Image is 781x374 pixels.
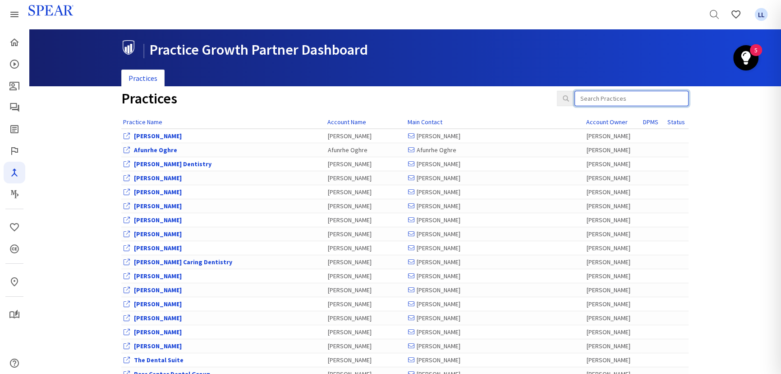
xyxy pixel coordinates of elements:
[750,4,772,25] a: Favorites
[4,4,25,25] a: Spear Products
[667,118,685,126] a: Status
[328,271,404,280] div: [PERSON_NAME]
[328,313,404,323] div: [PERSON_NAME]
[754,50,758,62] div: 5
[4,216,25,238] a: Favorites
[134,328,182,336] a: View Office Dashboard
[134,244,182,252] a: View Office Dashboard
[134,356,184,364] a: View Office Dashboard
[408,285,582,295] div: [PERSON_NAME]
[328,215,404,224] div: [PERSON_NAME]
[587,313,639,323] div: [PERSON_NAME]
[643,118,658,126] a: DPMS
[134,286,182,294] a: View Office Dashboard
[123,118,162,126] a: Practice Name
[408,243,582,252] div: [PERSON_NAME]
[408,313,582,323] div: [PERSON_NAME]
[408,271,582,280] div: [PERSON_NAME]
[134,160,211,168] a: View Office Dashboard
[755,8,768,21] span: LL
[4,304,25,326] a: My Study Club
[134,146,177,154] a: View Office Dashboard
[586,118,628,126] a: Account Owner
[587,201,639,210] div: [PERSON_NAME]
[4,140,25,162] a: Faculty Club Elite
[408,131,582,140] div: [PERSON_NAME]
[587,285,639,295] div: [PERSON_NAME]
[328,257,404,266] div: [PERSON_NAME]
[408,159,582,168] div: [PERSON_NAME]
[408,355,582,365] div: [PERSON_NAME]
[134,342,182,350] a: View Office Dashboard
[408,341,582,351] div: [PERSON_NAME]
[328,355,404,365] div: [PERSON_NAME]
[4,183,25,205] a: Masters Program
[4,271,25,293] a: In-Person & Virtual
[408,145,582,154] div: Afunrhe Oghre
[134,188,182,196] a: View Office Dashboard
[134,216,182,224] a: View Office Dashboard
[587,257,639,266] div: [PERSON_NAME]
[4,118,25,140] a: Spear Digest
[733,45,758,70] button: Open Resource Center, 5 new notifications
[408,187,582,196] div: [PERSON_NAME]
[4,97,25,118] a: Spear Talk
[328,285,404,295] div: [PERSON_NAME]
[327,118,366,126] a: Account Name
[587,327,639,337] div: [PERSON_NAME]
[328,173,404,182] div: [PERSON_NAME]
[4,32,25,53] a: Home
[328,229,404,238] div: [PERSON_NAME]
[587,159,639,168] div: [PERSON_NAME]
[4,352,25,374] a: Help
[587,173,639,182] div: [PERSON_NAME]
[587,341,639,351] div: [PERSON_NAME]
[328,187,404,196] div: [PERSON_NAME]
[134,230,182,238] a: View Office Dashboard
[587,271,639,280] div: [PERSON_NAME]
[134,202,182,210] a: View Office Dashboard
[142,41,146,59] span: |
[134,132,182,140] a: View Office Dashboard
[408,257,582,266] div: [PERSON_NAME]
[328,131,404,140] div: [PERSON_NAME]
[328,145,404,154] div: Afunrhe Oghre
[134,300,182,308] a: View Office Dashboard
[703,4,725,25] a: Search
[574,91,689,106] input: Search Practices
[4,53,25,75] a: Courses
[408,215,582,224] div: [PERSON_NAME]
[134,174,182,182] a: View Office Dashboard
[328,201,404,210] div: [PERSON_NAME]
[408,299,582,309] div: [PERSON_NAME]
[587,145,639,154] div: [PERSON_NAME]
[121,40,682,58] h1: Practice Growth Partner Dashboard
[328,299,404,309] div: [PERSON_NAME]
[134,314,182,322] a: View Office Dashboard
[587,299,639,309] div: [PERSON_NAME]
[328,243,404,252] div: [PERSON_NAME]
[587,215,639,224] div: [PERSON_NAME]
[408,118,442,126] a: Main Contact
[134,258,232,266] a: View Office Dashboard
[134,272,182,280] a: View Office Dashboard
[587,229,639,238] div: [PERSON_NAME]
[408,229,582,238] div: [PERSON_NAME]
[725,4,747,25] a: Favorites
[408,173,582,182] div: [PERSON_NAME]
[4,162,25,183] a: Navigator Pro
[328,341,404,351] div: [PERSON_NAME]
[587,243,639,252] div: [PERSON_NAME]
[408,327,582,337] div: [PERSON_NAME]
[408,201,582,210] div: [PERSON_NAME]
[4,238,25,260] a: CE Credits
[121,91,543,107] h1: Practices
[328,159,404,168] div: [PERSON_NAME]
[328,327,404,337] div: [PERSON_NAME]
[4,75,25,97] a: Patient Education
[587,355,639,365] div: [PERSON_NAME]
[121,70,165,87] a: Practices
[587,131,639,140] div: [PERSON_NAME]
[587,187,639,196] div: [PERSON_NAME]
